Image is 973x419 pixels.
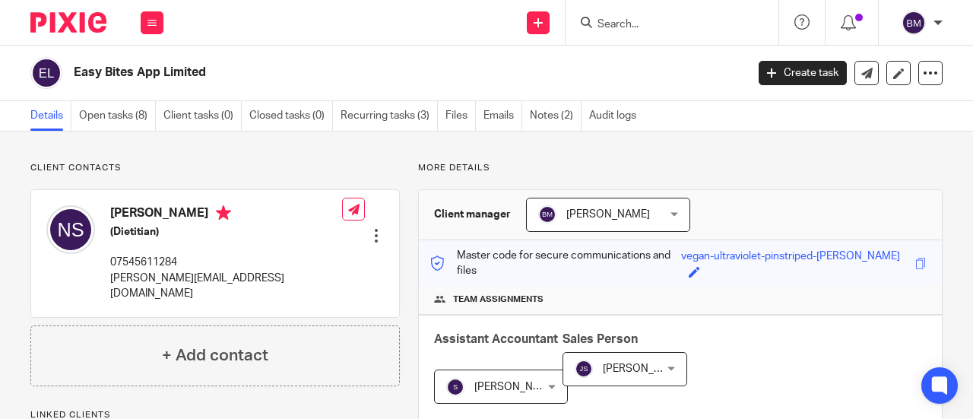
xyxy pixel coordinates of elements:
p: 07545611284 [110,255,342,270]
p: [PERSON_NAME][EMAIL_ADDRESS][DOMAIN_NAME] [110,271,342,302]
a: Create task [759,61,847,85]
img: Pixie [30,12,106,33]
img: svg%3E [538,205,556,224]
span: [PERSON_NAME] [603,363,686,374]
a: Audit logs [589,101,644,131]
i: Primary [216,205,231,221]
span: [PERSON_NAME] [566,209,650,220]
p: More details [418,162,943,174]
img: svg%3E [575,360,593,378]
input: Search [596,18,733,32]
h5: (Dietitian) [110,224,342,240]
a: Notes (2) [530,101,582,131]
h4: + Add contact [162,344,268,367]
img: svg%3E [902,11,926,35]
h3: Client manager [434,207,511,222]
p: Client contacts [30,162,400,174]
div: vegan-ultraviolet-pinstriped-[PERSON_NAME] [681,249,900,266]
a: Recurring tasks (3) [341,101,438,131]
a: Emails [483,101,522,131]
span: Assistant Accountant [434,333,558,345]
a: Closed tasks (0) [249,101,333,131]
img: svg%3E [446,378,464,396]
span: Team assignments [453,294,544,306]
span: [PERSON_NAME] B [474,382,567,392]
h4: [PERSON_NAME] [110,205,342,224]
span: Sales Person [563,333,638,345]
a: Client tasks (0) [163,101,242,131]
h2: Easy Bites App Limited [74,65,604,81]
a: Details [30,101,71,131]
img: svg%3E [46,205,95,254]
img: svg%3E [30,57,62,89]
a: Files [445,101,476,131]
p: Master code for secure communications and files [430,248,681,279]
a: Open tasks (8) [79,101,156,131]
